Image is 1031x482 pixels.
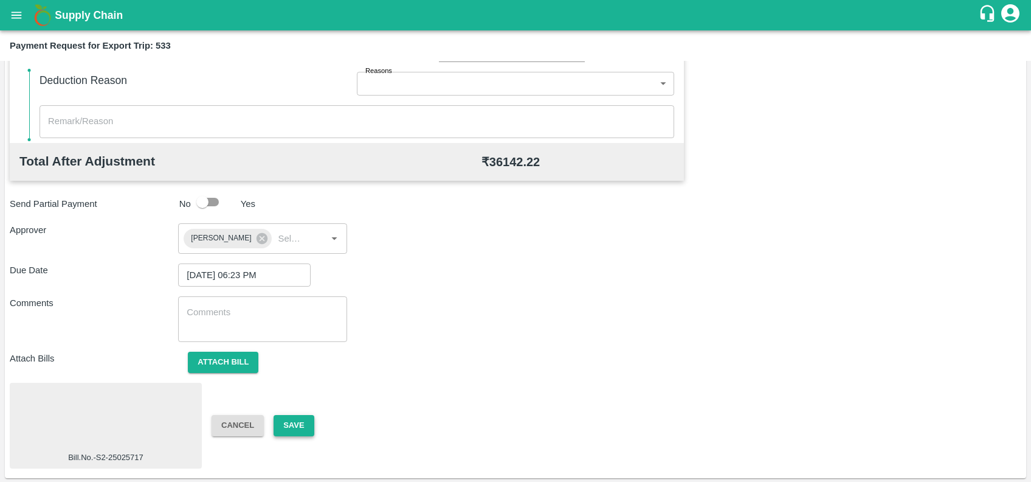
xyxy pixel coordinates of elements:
img: logo [30,3,55,27]
span: [PERSON_NAME] [184,232,258,245]
a: Supply Chain [55,7,978,24]
p: Comments [10,296,178,310]
b: Total After Adjustment [19,154,155,168]
button: Open [326,230,342,246]
div: [PERSON_NAME] [184,229,271,248]
b: ₹ 36142.22 [481,155,540,169]
button: open drawer [2,1,30,29]
p: Approver [10,223,178,237]
div: customer-support [978,4,999,26]
p: Attach Bills [10,352,178,365]
input: Select approver [274,230,308,246]
button: Cancel [212,415,264,436]
button: Attach bill [188,352,258,373]
input: Choose date, selected date is Sep 29, 2025 [178,264,302,287]
p: Due Date [10,264,178,277]
label: Reasons [365,66,392,76]
button: Save [274,415,314,436]
b: Payment Request for Export Trip: 533 [10,41,171,51]
div: account of current user [999,2,1021,28]
p: Yes [241,197,255,211]
p: No [179,197,191,211]
h6: Deduction Reason [40,72,357,89]
b: Supply Chain [55,9,123,21]
p: Send Partial Payment [10,197,174,211]
span: Bill.No.-S2-25025717 [68,452,143,464]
